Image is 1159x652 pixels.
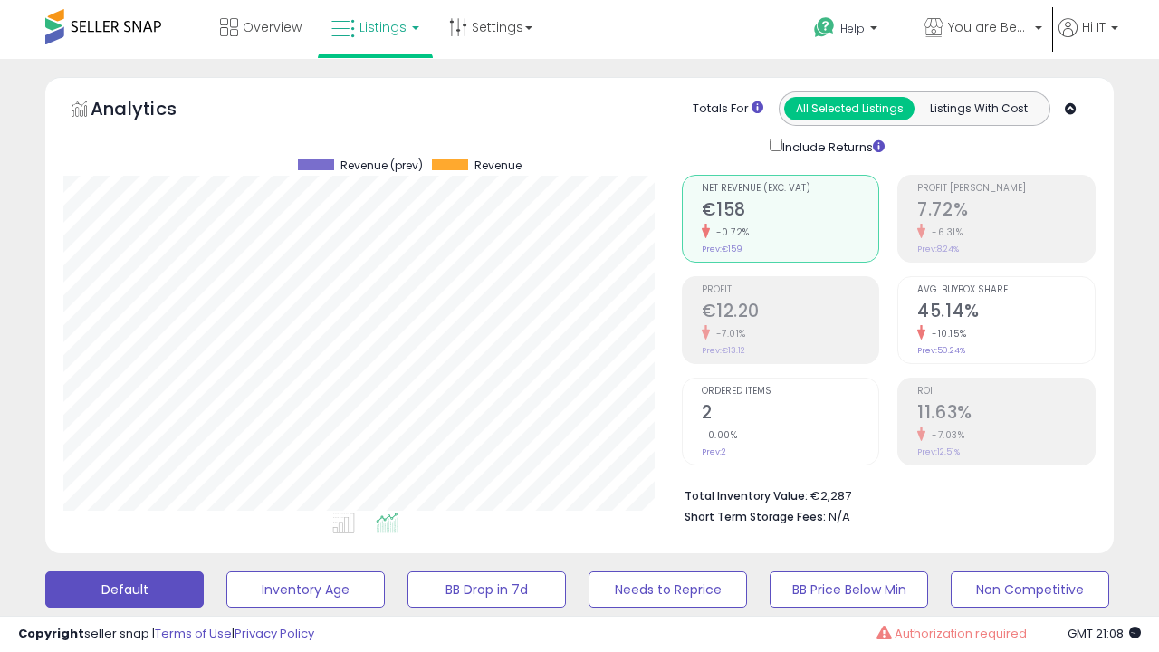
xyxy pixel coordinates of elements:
h2: 11.63% [917,402,1095,427]
b: Total Inventory Value: [685,488,808,503]
a: Help [800,3,908,59]
h2: €158 [702,199,879,224]
button: Inventory Age [226,571,385,608]
b: Short Term Storage Fees: [685,509,826,524]
small: -7.03% [925,428,964,442]
button: Listings With Cost [914,97,1044,120]
span: 2025-08-17 21:08 GMT [1068,625,1141,642]
span: Profit [PERSON_NAME] [917,184,1095,194]
span: Avg. Buybox Share [917,285,1095,295]
span: You are Beautiful (IT) [948,18,1030,36]
a: Hi IT [1058,18,1118,59]
button: BB Price Below Min [770,571,928,608]
span: Ordered Items [702,387,879,397]
span: Profit [702,285,879,295]
small: 0.00% [702,428,738,442]
button: All Selected Listings [784,97,915,120]
span: Revenue (prev) [340,159,423,172]
a: Privacy Policy [235,625,314,642]
small: Prev: €13.12 [702,345,745,356]
small: Prev: €159 [702,244,742,254]
span: Net Revenue (Exc. VAT) [702,184,879,194]
span: Overview [243,18,302,36]
small: -6.31% [925,225,963,239]
span: N/A [829,508,850,525]
span: Revenue [474,159,522,172]
button: Needs to Reprice [589,571,747,608]
small: -10.15% [925,327,967,340]
div: seller snap | | [18,626,314,643]
h2: 7.72% [917,199,1095,224]
button: BB Drop in 7d [407,571,566,608]
small: Prev: 2 [702,446,726,457]
small: Prev: 50.24% [917,345,965,356]
strong: Copyright [18,625,84,642]
h5: Analytics [91,96,212,126]
small: Prev: 12.51% [917,446,960,457]
small: -7.01% [710,327,746,340]
span: ROI [917,387,1095,397]
i: Get Help [813,16,836,39]
button: Non Competitive [951,571,1109,608]
span: Listings [359,18,407,36]
small: -0.72% [710,225,750,239]
div: Totals For [693,101,763,118]
div: Include Returns [756,135,905,157]
small: Prev: 8.24% [917,244,959,254]
li: €2,287 [685,484,1083,505]
a: Terms of Use [155,625,232,642]
h2: €12.20 [702,301,879,325]
h2: 2 [702,402,879,427]
span: Hi IT [1082,18,1106,36]
span: Help [840,21,865,36]
button: Default [45,571,204,608]
h2: 45.14% [917,301,1095,325]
